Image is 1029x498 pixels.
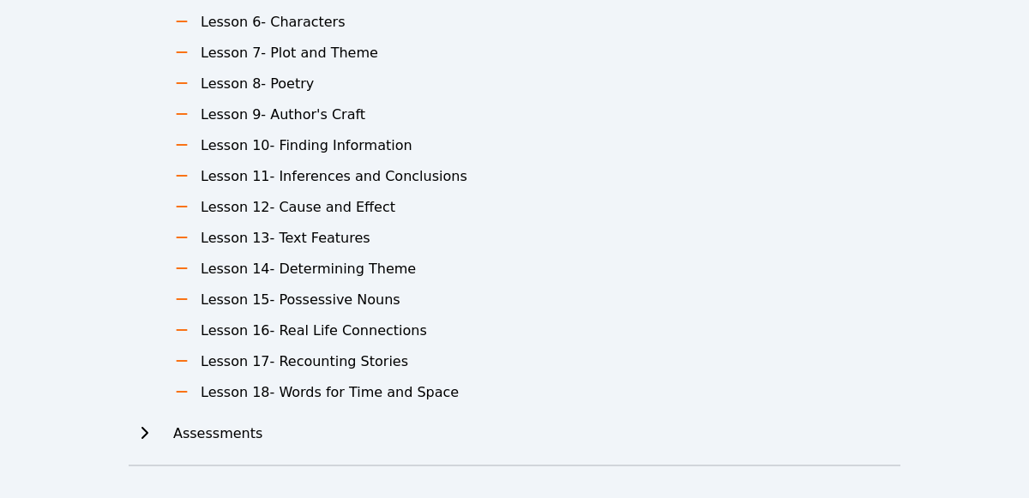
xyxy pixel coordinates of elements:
[201,74,314,94] h3: Lesson 8- Poetry
[201,12,346,33] h3: Lesson 6- Characters
[201,166,467,187] h3: Lesson 11- Inferences and Conclusions
[201,197,395,218] h3: Lesson 12- Cause and Effect
[201,105,365,125] h3: Lesson 9- Author's Craft
[201,290,400,310] h3: Lesson 15- Possessive Nouns
[201,351,408,372] h3: Lesson 17- Recounting Stories
[201,228,370,249] h3: Lesson 13- Text Features
[201,382,459,403] h3: Lesson 18- Words for Time and Space
[201,43,378,63] h3: Lesson 7- Plot and Theme
[201,135,412,156] h3: Lesson 10- Finding Information
[173,423,262,444] h2: Assessments
[201,259,416,279] h3: Lesson 14- Determining Theme
[201,321,427,341] h3: Lesson 16- Real Life Connections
